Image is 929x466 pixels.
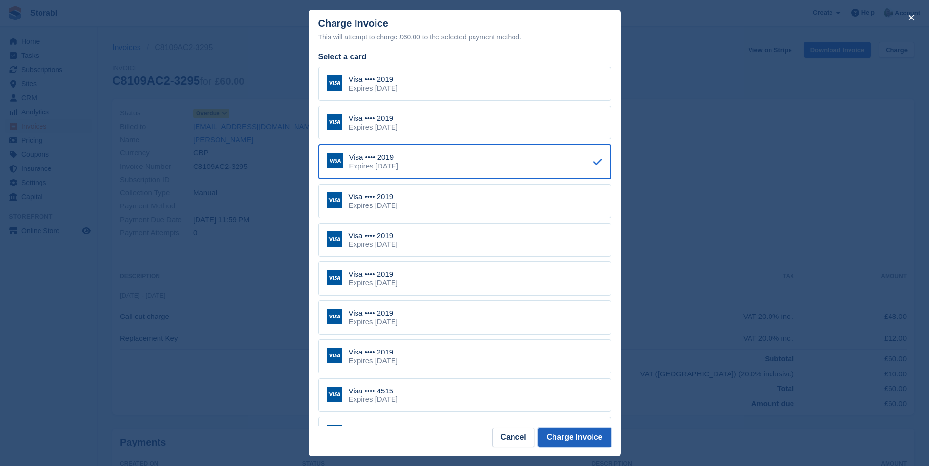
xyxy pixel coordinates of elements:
[349,356,398,365] div: Expires [DATE]
[318,51,611,63] div: Select a card
[349,231,398,240] div: Visa •••• 2019
[318,31,611,43] div: This will attempt to charge £60.00 to the selected payment method.
[349,153,398,162] div: Visa •••• 2019
[349,387,398,395] div: Visa •••• 4515
[327,114,342,130] img: Visa Logo
[349,201,398,210] div: Expires [DATE]
[349,114,398,123] div: Visa •••• 2019
[349,395,398,404] div: Expires [DATE]
[327,348,342,363] img: Visa Logo
[904,10,919,25] button: close
[318,18,611,43] div: Charge Invoice
[349,270,398,279] div: Visa •••• 2019
[327,75,342,91] img: Visa Logo
[349,240,398,249] div: Expires [DATE]
[349,309,398,317] div: Visa •••• 2019
[327,387,342,402] img: Visa Logo
[349,75,398,84] div: Visa •••• 2019
[349,192,398,201] div: Visa •••• 2019
[349,348,398,356] div: Visa •••• 2019
[492,428,534,447] button: Cancel
[349,317,398,326] div: Expires [DATE]
[349,279,398,287] div: Expires [DATE]
[327,153,343,168] img: Visa Logo
[327,309,342,324] img: Visa Logo
[349,123,398,131] div: Expires [DATE]
[538,428,611,447] button: Charge Invoice
[349,162,398,170] div: Expires [DATE]
[327,231,342,247] img: Visa Logo
[349,84,398,93] div: Expires [DATE]
[327,270,342,285] img: Visa Logo
[327,192,342,208] img: Visa Logo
